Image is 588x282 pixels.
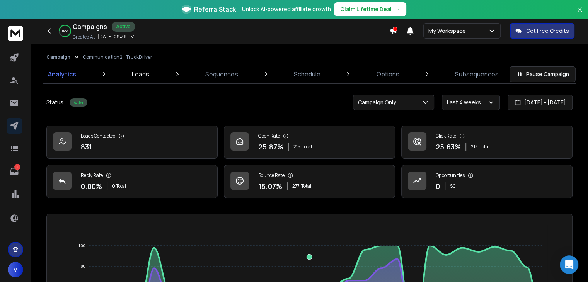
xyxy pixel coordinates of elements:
p: 25.87 % [258,141,283,152]
h1: Campaigns [73,22,107,31]
button: Pause Campaign [510,66,576,82]
p: Options [377,70,399,79]
a: Leads [127,65,154,83]
p: $ 0 [450,183,456,189]
p: Leads [132,70,149,79]
a: Leads Contacted831 [46,126,218,159]
span: → [395,5,400,13]
p: Schedule [294,70,320,79]
span: 215 [293,144,300,150]
p: 25.63 % [436,141,461,152]
a: Sequences [201,65,243,83]
p: Unlock AI-powered affiliate growth [242,5,331,13]
p: Open Rate [258,133,280,139]
p: My Workspace [428,27,469,35]
p: Reply Rate [81,172,103,178]
button: Close banner [575,5,585,23]
a: Options [372,65,404,83]
p: [DATE] 08:36 PM [97,34,135,40]
span: Total [301,183,311,189]
p: Bounce Rate [258,172,285,178]
span: Total [479,144,489,150]
p: Analytics [48,70,76,79]
button: Claim Lifetime Deal→ [334,2,406,16]
a: Bounce Rate15.07%277Total [224,165,395,198]
p: Created At: [73,34,96,40]
span: Total [302,144,312,150]
button: [DATE] - [DATE] [508,95,573,110]
a: Subsequences [450,65,503,83]
p: Get Free Credits [526,27,569,35]
a: Reply Rate0.00%0 Total [46,165,218,198]
span: 277 [292,183,300,189]
p: Leads Contacted [81,133,116,139]
p: 2 [14,164,20,170]
p: 0 Total [112,183,126,189]
p: Campaign Only [358,99,399,106]
p: Last 4 weeks [447,99,484,106]
a: Schedule [289,65,325,83]
span: 213 [471,144,478,150]
p: 831 [81,141,92,152]
p: Communication2_TruckDriver [83,54,152,60]
p: 0.00 % [81,181,102,192]
a: Opportunities0$0 [401,165,573,198]
p: 0 [436,181,440,192]
p: Subsequences [455,70,499,79]
a: 2 [7,164,22,179]
p: 82 % [62,29,68,33]
p: Click Rate [436,133,456,139]
p: Opportunities [436,172,465,178]
button: Campaign [46,54,70,60]
button: Get Free Credits [510,23,574,39]
a: Analytics [43,65,81,83]
div: Active [70,98,87,107]
button: V [8,262,23,277]
div: Open Intercom Messenger [560,255,578,274]
p: Status: [46,99,65,106]
a: Click Rate25.63%213Total [401,126,573,159]
tspan: 100 [78,243,85,248]
p: Sequences [205,70,238,79]
p: 15.07 % [258,181,282,192]
div: Active [112,22,135,32]
a: Open Rate25.87%215Total [224,126,395,159]
span: ReferralStack [194,5,236,14]
tspan: 80 [81,264,85,268]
